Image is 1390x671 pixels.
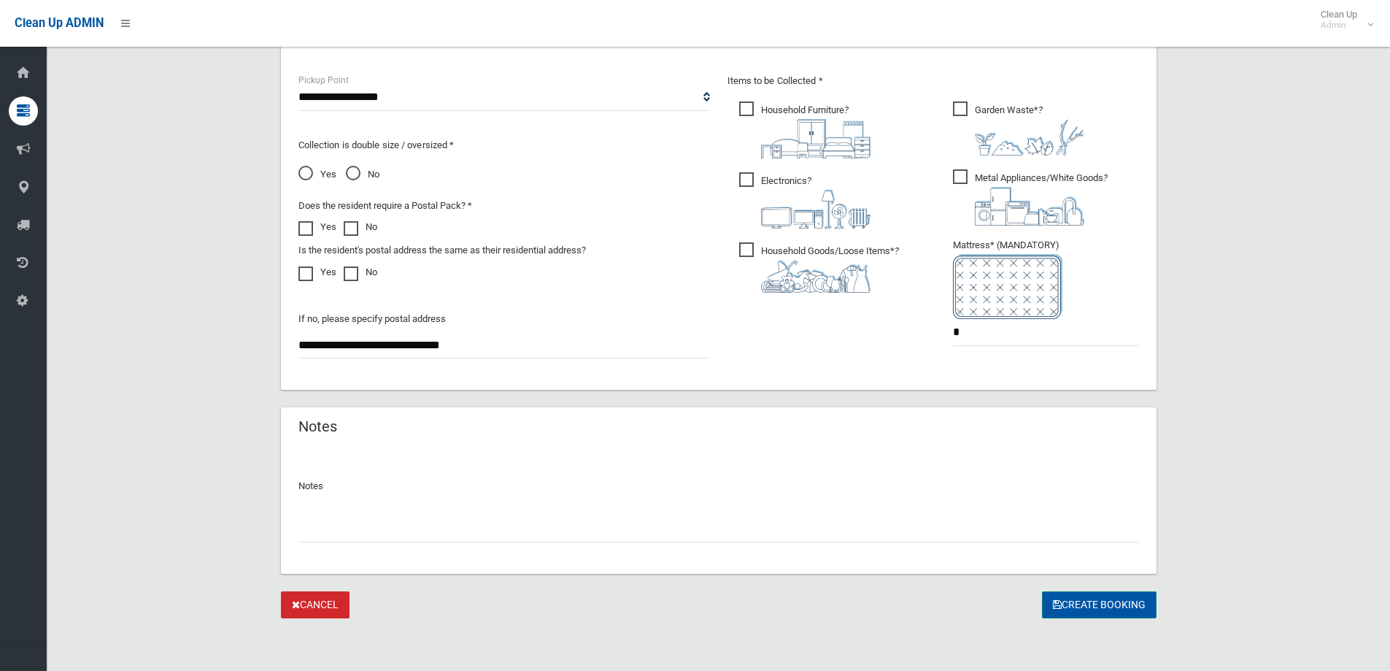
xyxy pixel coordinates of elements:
a: Cancel [281,591,350,618]
i: ? [761,245,899,293]
span: Mattress* (MANDATORY) [953,239,1139,319]
img: b13cc3517677393f34c0a387616ef184.png [761,260,870,293]
span: Household Goods/Loose Items* [739,242,899,293]
i: ? [975,104,1084,156]
i: ? [761,104,870,158]
label: Yes [298,218,336,236]
span: Yes [298,166,336,183]
p: Notes [298,478,1139,495]
img: 36c1b0289cb1767239cdd3de9e694f19.png [975,187,1084,226]
i: ? [761,175,870,229]
label: No [344,264,377,281]
img: 394712a680b73dbc3d2a6a3a7ffe5a07.png [761,190,870,229]
span: Garden Waste* [953,101,1084,156]
label: No [344,218,377,236]
span: Clean Up ADMIN [15,16,104,30]
p: Collection is double size / oversized * [298,137,710,154]
span: Metal Appliances/White Goods [953,169,1108,226]
span: Household Furniture [739,101,870,158]
span: Clean Up [1313,9,1372,31]
img: e7408bece873d2c1783593a074e5cb2f.png [953,254,1062,319]
label: Yes [298,264,336,281]
span: No [346,166,379,183]
i: ? [975,172,1108,226]
label: If no, please specify postal address [298,310,446,328]
img: aa9efdbe659d29b613fca23ba79d85cb.png [761,119,870,158]
p: Items to be Collected * [727,72,1139,90]
span: Electronics [739,172,870,229]
button: Create Booking [1042,591,1157,618]
label: Is the resident's postal address the same as their residential address? [298,242,586,259]
small: Admin [1321,20,1357,31]
header: Notes [281,413,355,441]
img: 4fd8a5c772b2c999c83690221e5242e0.png [975,119,1084,156]
label: Does the resident require a Postal Pack? * [298,197,472,215]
